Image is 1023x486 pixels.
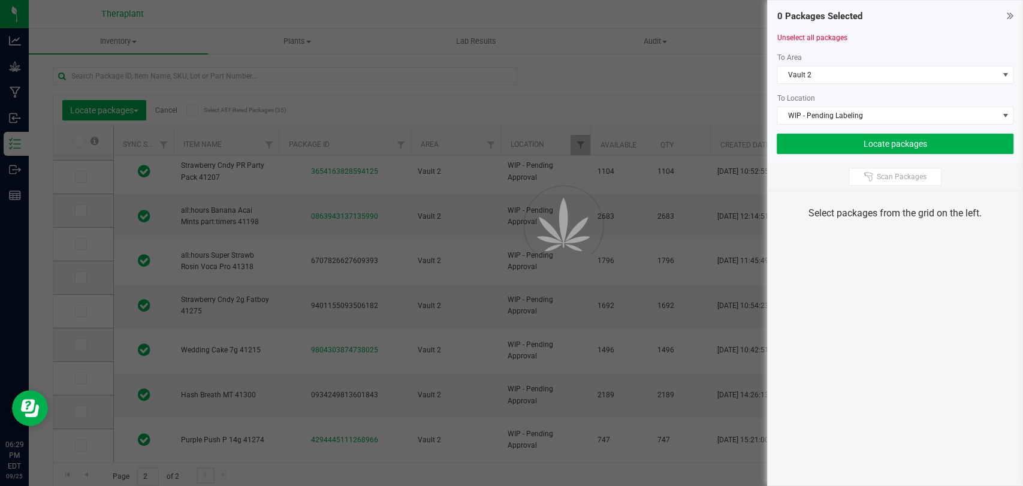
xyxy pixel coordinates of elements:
[777,67,998,83] span: Vault 2
[877,172,927,182] span: Scan Packages
[783,206,1007,221] div: Select packages from the grid on the left.
[849,168,941,186] button: Scan Packages
[777,34,847,42] a: Unselect all packages
[777,134,1013,154] button: Locate packages
[777,53,801,62] span: To Area
[777,94,814,102] span: To Location
[12,390,48,426] iframe: Resource center
[777,107,998,124] span: WIP - Pending Labeling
